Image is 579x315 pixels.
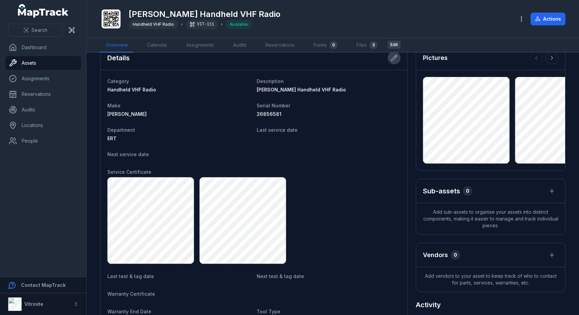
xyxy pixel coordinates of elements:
h2: Sub-assets [423,186,460,196]
button: Search [8,24,63,37]
h3: Vendors [423,250,448,260]
h2: Details [107,53,130,63]
span: [PERSON_NAME] Handheld VHF Radio [257,87,346,92]
div: 3 [369,41,378,49]
div: 0 [329,41,338,49]
span: Next test & tag date [257,273,304,279]
a: Assignments [5,72,81,85]
span: Next service date [107,151,149,157]
span: Warranty Certificate [107,291,155,297]
a: Assets [5,56,81,70]
span: Department [107,127,135,133]
a: Assignments [181,38,219,52]
a: Dashboard [5,41,81,54]
a: People [5,134,81,148]
strong: Contact MapTrack [21,282,66,288]
a: Audits [5,103,81,117]
span: Search [31,27,47,34]
a: Reservations [5,87,81,101]
span: [PERSON_NAME] [107,111,147,117]
a: Calendar [142,38,173,52]
span: Make [107,103,121,108]
span: Category [107,78,129,84]
span: Service Certificate [107,169,151,175]
span: Last service date [257,127,298,133]
a: MapTrack [18,4,69,18]
strong: Vitrinite [24,301,43,307]
span: Handheld VHF Radio [133,22,174,27]
h1: [PERSON_NAME] Handheld VHF Radio [129,9,280,20]
span: Handheld VHF Radio [107,87,156,92]
span: 26856581 [257,111,281,117]
a: Overview [100,38,133,52]
a: Audits [228,38,252,52]
span: Add vendors to your asset to keep track of who to contact for parts, services, warranties, etc. [416,267,565,292]
a: Locations [5,119,81,132]
span: Serial Number [257,103,290,108]
span: Add sub-assets to organise your assets into distinct components, making it easier to manage and t... [416,203,565,234]
h3: Pictures [423,53,448,63]
div: VIT-111 [186,20,218,29]
a: Reservations [260,38,300,52]
span: Tool Type [257,309,280,314]
span: Last test & tag date [107,273,154,279]
span: Warranty End Date [107,309,151,314]
h2: Activity [416,300,441,310]
div: 0 [463,186,472,196]
a: Forms0 [308,38,343,52]
span: Description [257,78,284,84]
button: Actions [531,13,565,25]
span: Edit [388,41,401,49]
div: Available [226,20,252,29]
a: Files3 [351,38,383,52]
div: 0 [451,250,460,260]
span: ERT [107,135,116,141]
